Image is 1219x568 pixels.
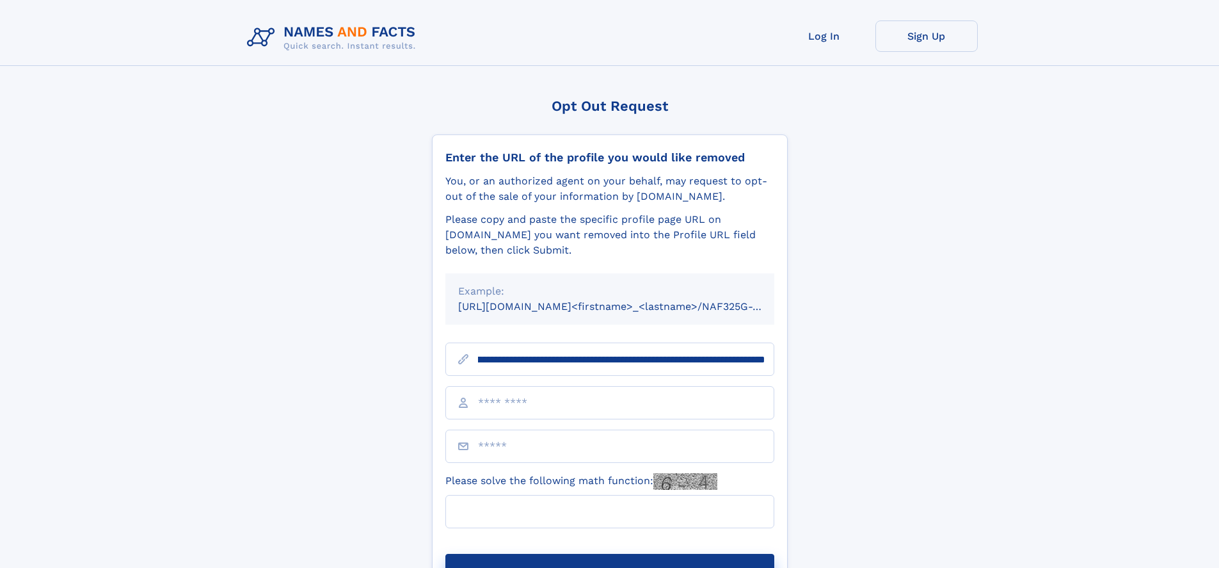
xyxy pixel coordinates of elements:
[432,98,788,114] div: Opt Out Request
[773,20,875,52] a: Log In
[445,212,774,258] div: Please copy and paste the specific profile page URL on [DOMAIN_NAME] you want removed into the Pr...
[242,20,426,55] img: Logo Names and Facts
[458,284,761,299] div: Example:
[445,174,774,204] div: You, or an authorized agent on your behalf, may request to opt-out of the sale of your informatio...
[458,300,799,312] small: [URL][DOMAIN_NAME]<firstname>_<lastname>/NAF325G-xxxxxxxx
[875,20,978,52] a: Sign Up
[445,150,774,165] div: Enter the URL of the profile you would like removed
[445,473,717,490] label: Please solve the following math function:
